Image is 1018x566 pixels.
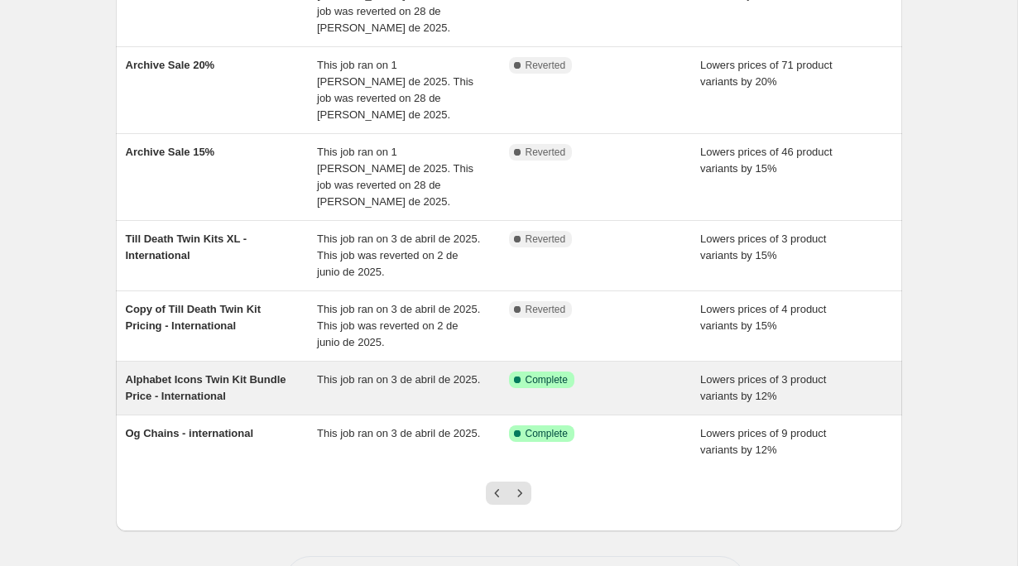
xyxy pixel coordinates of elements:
[526,233,566,246] span: Reverted
[700,59,833,88] span: Lowers prices of 71 product variants by 20%
[486,482,509,505] button: Previous
[126,59,215,71] span: Archive Sale 20%
[700,373,826,402] span: Lowers prices of 3 product variants by 12%
[526,303,566,316] span: Reverted
[526,373,568,386] span: Complete
[317,303,480,348] span: This job ran on 3 de abril de 2025. This job was reverted on 2 de junio de 2025.
[317,373,480,386] span: This job ran on 3 de abril de 2025.
[508,482,531,505] button: Next
[526,59,566,72] span: Reverted
[526,427,568,440] span: Complete
[317,427,480,439] span: This job ran on 3 de abril de 2025.
[126,427,254,439] span: Og Chains - international
[526,146,566,159] span: Reverted
[700,146,833,175] span: Lowers prices of 46 product variants by 15%
[126,233,247,261] span: Till Death Twin Kits XL - International
[317,146,473,208] span: This job ran on 1 [PERSON_NAME] de 2025. This job was reverted on 28 de [PERSON_NAME] de 2025.
[486,482,531,505] nav: Pagination
[126,373,286,402] span: Alphabet Icons Twin Kit Bundle Price - International
[700,427,826,456] span: Lowers prices of 9 product variants by 12%
[126,146,215,158] span: Archive Sale 15%
[317,233,480,278] span: This job ran on 3 de abril de 2025. This job was reverted on 2 de junio de 2025.
[126,303,261,332] span: Copy of Till Death Twin Kit Pricing - International
[700,233,826,261] span: Lowers prices of 3 product variants by 15%
[317,59,473,121] span: This job ran on 1 [PERSON_NAME] de 2025. This job was reverted on 28 de [PERSON_NAME] de 2025.
[700,303,826,332] span: Lowers prices of 4 product variants by 15%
